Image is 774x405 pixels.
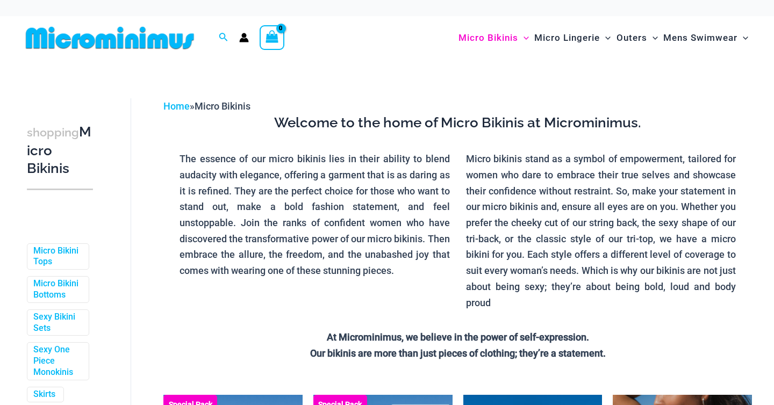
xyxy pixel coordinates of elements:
[171,114,744,132] h3: Welcome to the home of Micro Bikinis at Microminimus.
[180,151,450,279] p: The essence of our micro bikinis lies in their ability to blend audacity with elegance, offering ...
[600,24,611,52] span: Menu Toggle
[534,24,600,52] span: Micro Lingerie
[33,344,81,378] a: Sexy One Piece Monokinis
[195,100,250,112] span: Micro Bikinis
[518,24,529,52] span: Menu Toggle
[21,26,198,50] img: MM SHOP LOGO FLAT
[33,389,55,400] a: Skirts
[260,25,284,50] a: View Shopping Cart, empty
[33,278,81,301] a: Micro Bikini Bottoms
[458,24,518,52] span: Micro Bikinis
[163,100,190,112] a: Home
[466,151,736,310] p: Micro bikinis stand as a symbol of empowerment, tailored for women who dare to embrace their true...
[454,20,752,56] nav: Site Navigation
[647,24,658,52] span: Menu Toggle
[33,245,81,268] a: Micro Bikini Tops
[27,123,93,178] h3: Micro Bikinis
[614,21,661,54] a: OutersMenu ToggleMenu Toggle
[456,21,532,54] a: Micro BikinisMenu ToggleMenu Toggle
[327,331,589,343] strong: At Microminimus, we believe in the power of self-expression.
[219,31,228,45] a: Search icon link
[532,21,613,54] a: Micro LingerieMenu ToggleMenu Toggle
[737,24,748,52] span: Menu Toggle
[33,312,81,334] a: Sexy Bikini Sets
[310,348,606,359] strong: Our bikinis are more than just pieces of clothing; they’re a statement.
[663,24,737,52] span: Mens Swimwear
[163,100,250,112] span: »
[661,21,751,54] a: Mens SwimwearMenu ToggleMenu Toggle
[239,33,249,42] a: Account icon link
[27,126,79,139] span: shopping
[617,24,647,52] span: Outers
